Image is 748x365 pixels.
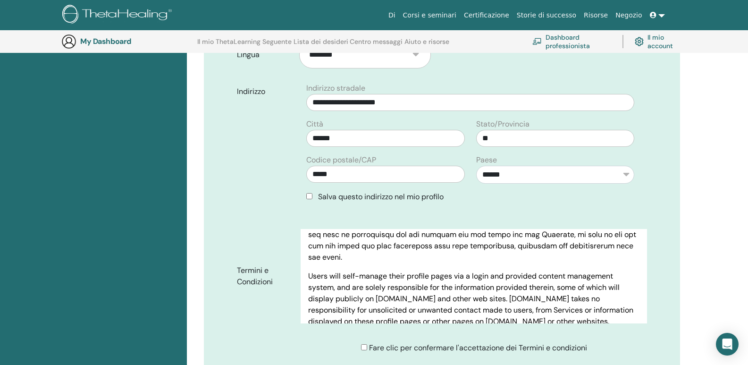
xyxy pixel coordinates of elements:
span: Fare clic per confermare l'accettazione dei Termini e condizioni [369,343,587,353]
img: generic-user-icon.jpg [61,34,76,49]
a: Negozio [612,7,646,24]
a: Il mio ThetaLearning [197,38,261,53]
label: Stato/Provincia [476,119,529,130]
div: Open Intercom Messenger [716,333,739,356]
label: Indirizzo [230,83,301,101]
img: logo.png [62,5,175,26]
label: Paese [476,154,497,166]
label: Città [306,119,323,130]
label: Indirizzo stradale [306,83,365,94]
span: Salva questo indirizzo nel mio profilo [318,192,444,202]
a: Il mio account [635,31,683,52]
a: Certificazione [460,7,513,24]
label: Codice postale/CAP [306,154,376,166]
a: Centro messaggi [350,38,403,53]
a: Corsi e seminari [399,7,460,24]
img: cog.svg [635,35,644,48]
p: Users will self-manage their profile pages via a login and provided content management system, an... [308,271,639,327]
a: Lista dei desideri [294,38,348,53]
a: Risorse [580,7,612,24]
h3: My Dashboard [80,37,175,46]
a: Dashboard professionista [532,31,611,52]
a: Seguente [262,38,292,53]
label: Termini e Condizioni [230,262,301,291]
a: Storie di successo [513,7,580,24]
label: Lingua [230,46,299,64]
img: chalkboard-teacher.svg [532,38,542,45]
a: Di [385,7,399,24]
a: Aiuto e risorse [404,38,449,53]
